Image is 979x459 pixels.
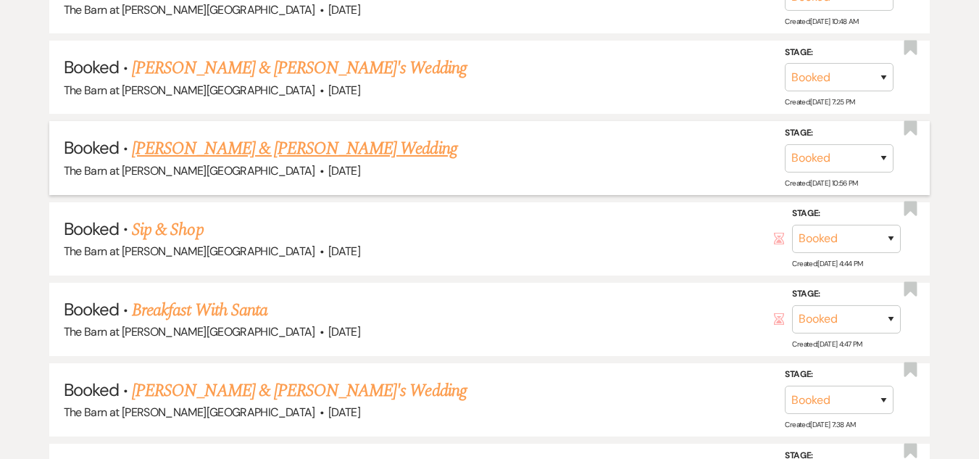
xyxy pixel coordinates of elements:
[792,206,901,222] label: Stage:
[132,297,267,323] a: Breakfast With Santa
[792,259,862,268] span: Created: [DATE] 4:44 PM
[64,136,119,159] span: Booked
[328,83,360,98] span: [DATE]
[785,45,893,61] label: Stage:
[328,405,360,420] span: [DATE]
[64,163,315,178] span: The Barn at [PERSON_NAME][GEOGRAPHIC_DATA]
[792,286,901,302] label: Stage:
[328,324,360,339] span: [DATE]
[64,405,315,420] span: The Barn at [PERSON_NAME][GEOGRAPHIC_DATA]
[64,244,315,259] span: The Barn at [PERSON_NAME][GEOGRAPHIC_DATA]
[328,2,360,17] span: [DATE]
[64,2,315,17] span: The Barn at [PERSON_NAME][GEOGRAPHIC_DATA]
[132,55,467,81] a: [PERSON_NAME] & [PERSON_NAME]'s Wedding
[328,163,360,178] span: [DATE]
[785,367,893,383] label: Stage:
[64,218,119,240] span: Booked
[64,298,119,321] span: Booked
[132,136,457,162] a: [PERSON_NAME] & [PERSON_NAME] Wedding
[64,379,119,401] span: Booked
[785,17,858,26] span: Created: [DATE] 10:48 AM
[132,217,203,243] a: Sip & Shop
[792,339,862,349] span: Created: [DATE] 4:47 PM
[785,97,854,107] span: Created: [DATE] 7:25 PM
[785,125,893,141] label: Stage:
[328,244,360,259] span: [DATE]
[64,56,119,78] span: Booked
[132,378,467,404] a: [PERSON_NAME] & [PERSON_NAME]'s Wedding
[64,83,315,98] span: The Barn at [PERSON_NAME][GEOGRAPHIC_DATA]
[64,324,315,339] span: The Barn at [PERSON_NAME][GEOGRAPHIC_DATA]
[785,178,857,187] span: Created: [DATE] 10:56 PM
[785,420,855,429] span: Created: [DATE] 7:38 AM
